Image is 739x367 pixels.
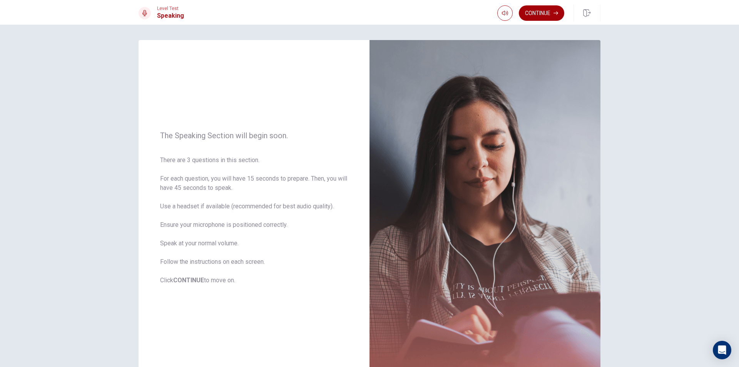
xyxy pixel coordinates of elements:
b: CONTINUE [173,277,204,284]
span: There are 3 questions in this section. For each question, you will have 15 seconds to prepare. Th... [160,156,348,285]
button: Continue [519,5,564,21]
span: Level Test [157,6,184,11]
h1: Speaking [157,11,184,20]
div: Open Intercom Messenger [713,341,731,359]
span: The Speaking Section will begin soon. [160,131,348,140]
